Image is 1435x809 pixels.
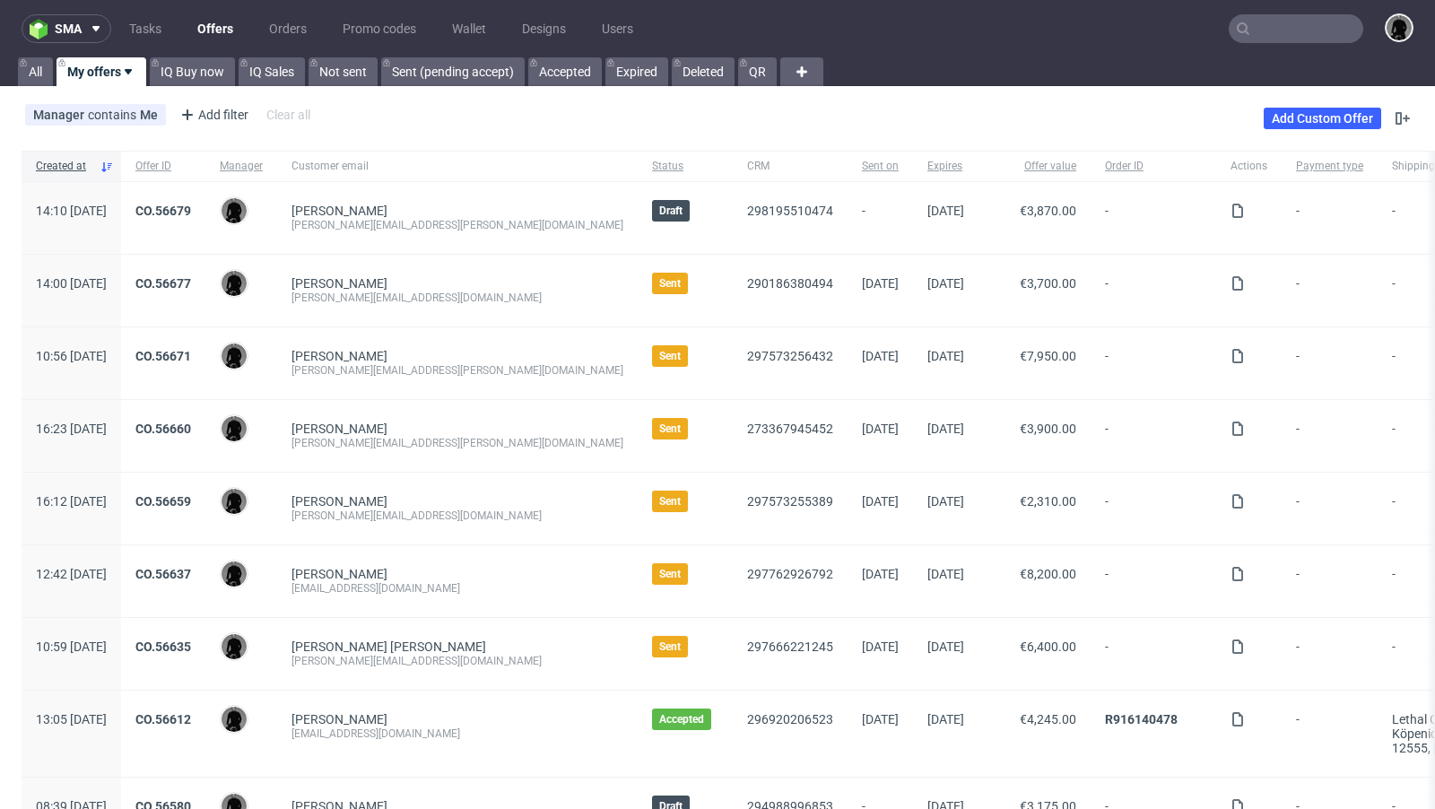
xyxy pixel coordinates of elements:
[659,494,681,509] span: Sent
[36,349,107,363] span: 10:56 [DATE]
[33,108,88,122] span: Manager
[150,57,235,86] a: IQ Buy now
[1105,494,1202,523] span: -
[652,159,718,174] span: Status
[747,494,833,509] a: 297573255389
[222,634,247,659] img: Dawid Urbanowicz
[222,271,247,296] img: Dawid Urbanowicz
[1105,276,1202,305] span: -
[30,19,55,39] img: logo
[1105,159,1202,174] span: Order ID
[135,639,191,654] a: CO.56635
[332,14,427,43] a: Promo codes
[1296,494,1363,523] span: -
[591,14,644,43] a: Users
[135,567,191,581] a: CO.56637
[135,494,191,509] a: CO.56659
[1105,567,1202,596] span: -
[22,14,111,43] button: sma
[36,204,107,218] span: 14:10 [DATE]
[222,198,247,223] img: Dawid Urbanowicz
[263,102,314,127] div: Clear all
[862,276,899,291] span: [DATE]
[88,108,140,122] span: contains
[140,108,158,122] div: Me
[862,494,899,509] span: [DATE]
[927,567,964,581] span: [DATE]
[747,639,833,654] a: 297666221245
[747,712,833,726] a: 296920206523
[135,276,191,291] a: CO.56677
[187,14,244,43] a: Offers
[291,712,387,726] a: [PERSON_NAME]
[862,422,899,436] span: [DATE]
[927,204,964,218] span: [DATE]
[291,436,623,450] div: [PERSON_NAME][EMAIL_ADDRESS][PERSON_NAME][DOMAIN_NAME]
[291,363,623,378] div: [PERSON_NAME][EMAIL_ADDRESS][PERSON_NAME][DOMAIN_NAME]
[309,57,378,86] a: Not sent
[222,416,247,441] img: Dawid Urbanowicz
[659,639,681,654] span: Sent
[220,159,263,174] span: Manager
[927,276,964,291] span: [DATE]
[239,57,305,86] a: IQ Sales
[291,581,623,596] div: [EMAIL_ADDRESS][DOMAIN_NAME]
[1020,567,1076,581] span: €8,200.00
[747,204,833,218] a: 298195510474
[135,204,191,218] a: CO.56679
[291,276,387,291] a: [PERSON_NAME]
[1296,204,1363,232] span: -
[291,218,623,232] div: [PERSON_NAME][EMAIL_ADDRESS][PERSON_NAME][DOMAIN_NAME]
[258,14,317,43] a: Orders
[672,57,735,86] a: Deleted
[1296,349,1363,378] span: -
[1020,276,1076,291] span: €3,700.00
[1296,712,1363,755] span: -
[1020,639,1076,654] span: €6,400.00
[36,712,107,726] span: 13:05 [DATE]
[1105,712,1178,726] a: R916140478
[747,159,833,174] span: CRM
[927,639,964,654] span: [DATE]
[1105,204,1202,232] span: -
[738,57,777,86] a: QR
[1020,712,1076,726] span: €4,245.00
[1231,159,1267,174] span: Actions
[1105,422,1202,450] span: -
[18,57,53,86] a: All
[291,509,623,523] div: [PERSON_NAME][EMAIL_ADDRESS][DOMAIN_NAME]
[36,159,92,174] span: Created at
[747,349,833,363] a: 297573256432
[222,707,247,732] img: Dawid Urbanowicz
[291,494,387,509] a: [PERSON_NAME]
[291,291,623,305] div: [PERSON_NAME][EMAIL_ADDRESS][DOMAIN_NAME]
[222,489,247,514] img: Dawid Urbanowicz
[993,159,1076,174] span: Offer value
[135,349,191,363] a: CO.56671
[1296,276,1363,305] span: -
[659,349,681,363] span: Sent
[173,100,252,129] div: Add filter
[659,567,681,581] span: Sent
[441,14,497,43] a: Wallet
[747,422,833,436] a: 273367945452
[528,57,602,86] a: Accepted
[1020,204,1076,218] span: €3,870.00
[862,639,899,654] span: [DATE]
[862,712,899,726] span: [DATE]
[36,567,107,581] span: 12:42 [DATE]
[927,422,964,436] span: [DATE]
[36,276,107,291] span: 14:00 [DATE]
[747,276,833,291] a: 290186380494
[1020,494,1076,509] span: €2,310.00
[605,57,668,86] a: Expired
[291,349,387,363] a: [PERSON_NAME]
[659,204,683,218] span: Draft
[57,57,146,86] a: My offers
[659,712,704,726] span: Accepted
[291,639,486,654] a: [PERSON_NAME] [PERSON_NAME]
[1387,15,1412,40] img: Dawid Urbanowicz
[1296,567,1363,596] span: -
[862,204,899,232] span: -
[291,567,387,581] a: [PERSON_NAME]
